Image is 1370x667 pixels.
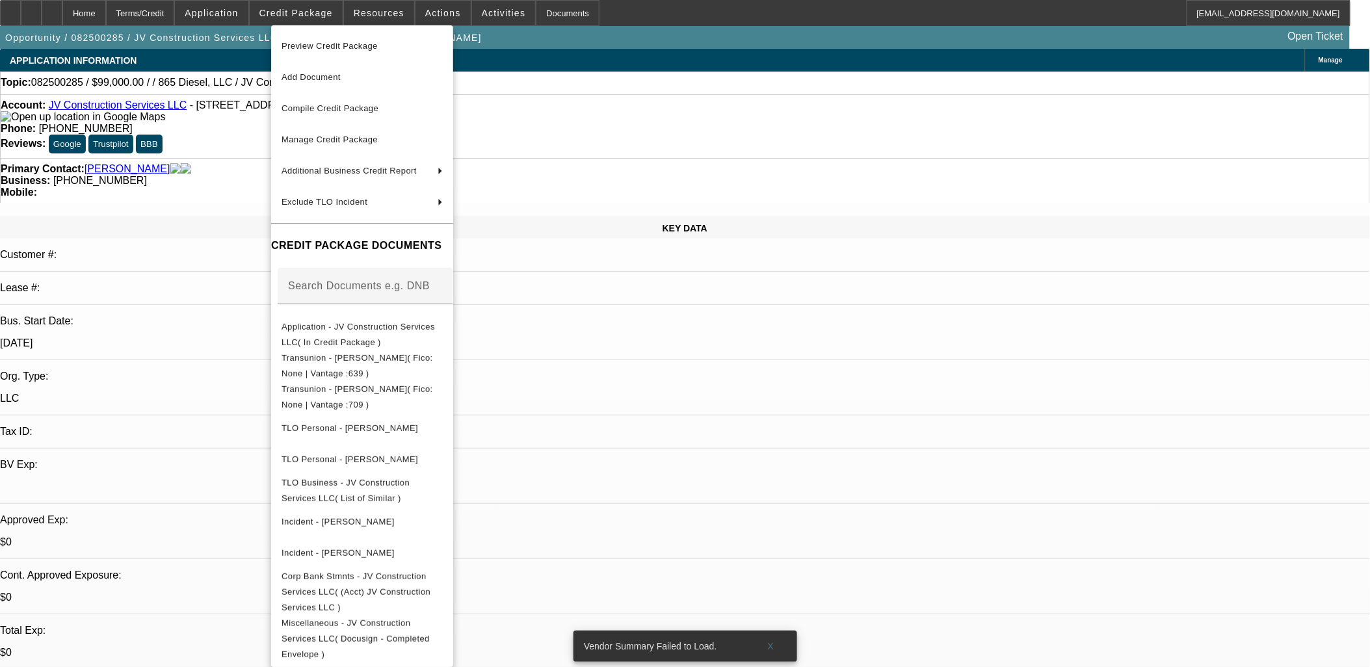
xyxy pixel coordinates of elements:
[271,238,453,254] h4: CREDIT PACKAGE DOCUMENTS
[271,443,453,475] button: TLO Personal - Romero, Jeremy
[282,41,378,51] span: Preview Credit Package
[282,72,341,82] span: Add Document
[282,135,378,144] span: Manage Credit Package
[282,547,395,557] span: Incident - [PERSON_NAME]
[271,350,453,381] button: Transunion - Vasquez, Jose( Fico: None | Vantage :639 )
[282,618,430,659] span: Miscellaneous - JV Construction Services LLC( Docusign - Completed Envelope )
[271,568,453,615] button: Corp Bank Stmnts - JV Construction Services LLC( (Acct) JV Construction Services LLC )
[282,103,378,113] span: Compile Credit Package
[282,197,367,207] span: Exclude TLO Incident
[271,319,453,350] button: Application - JV Construction Services LLC( In Credit Package )
[282,423,418,432] span: TLO Personal - [PERSON_NAME]
[282,352,433,378] span: Transunion - [PERSON_NAME]( Fico: None | Vantage :639 )
[271,506,453,537] button: Incident - Vasquez, Jose
[271,412,453,443] button: TLO Personal - Vasquez, Jose
[282,454,418,464] span: TLO Personal - [PERSON_NAME]
[282,477,410,503] span: TLO Business - JV Construction Services LLC( List of Similar )
[271,475,453,506] button: TLO Business - JV Construction Services LLC( List of Similar )
[271,381,453,412] button: Transunion - Romero, Jeremy( Fico: None | Vantage :709 )
[282,516,395,526] span: Incident - [PERSON_NAME]
[282,571,430,612] span: Corp Bank Stmnts - JV Construction Services LLC( (Acct) JV Construction Services LLC )
[282,321,435,347] span: Application - JV Construction Services LLC( In Credit Package )
[271,537,453,568] button: Incident - Romero, Jeremy
[271,615,453,662] button: Miscellaneous - JV Construction Services LLC( Docusign - Completed Envelope )
[288,280,430,291] mat-label: Search Documents e.g. DNB
[282,166,417,176] span: Additional Business Credit Report
[282,384,433,409] span: Transunion - [PERSON_NAME]( Fico: None | Vantage :709 )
